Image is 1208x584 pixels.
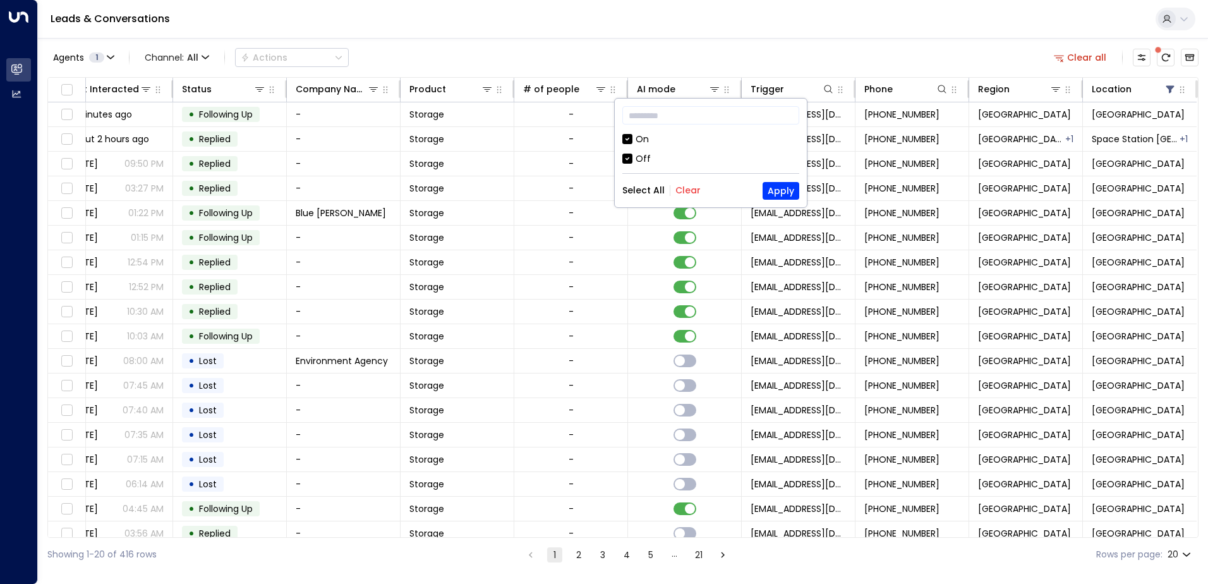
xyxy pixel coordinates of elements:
button: Archived Leads [1181,49,1199,66]
span: Space Station Stirchley [1092,182,1185,195]
span: Following Up [199,207,253,219]
span: Lost [199,379,217,392]
span: Birmingham [978,502,1071,515]
td: - [287,497,401,521]
div: - [569,231,574,244]
span: Toggle select row [59,501,75,517]
span: leads@space-station.co.uk [751,453,846,466]
span: Lost [199,478,217,490]
button: Select All [622,185,665,195]
td: - [287,250,401,274]
span: Replied [199,182,231,195]
p: 12:54 PM [128,256,164,269]
span: Space Station Stirchley [1092,429,1185,441]
span: Storage [409,379,444,392]
div: Space Station Stirchley [1180,133,1188,145]
div: • [188,104,195,125]
span: Environment Agency [296,355,388,367]
span: leads@space-station.co.uk [751,207,846,219]
span: Storage [409,182,444,195]
span: leads@space-station.co.uk [751,478,846,490]
span: Blue Peter [296,207,386,219]
div: Last Interacted [68,82,139,97]
span: +447802335048 [864,355,939,367]
span: Space Station Stirchley [1092,527,1185,540]
span: +447423109733 [864,404,939,417]
label: Rows per page: [1096,548,1163,561]
div: - [569,478,574,490]
span: Birmingham [978,527,1071,540]
span: Birmingham [978,429,1071,441]
span: +441216054778 [864,157,939,170]
span: Replied [199,305,231,318]
span: Space Station Stirchley [1092,404,1185,417]
span: Toggle select row [59,477,75,492]
span: Storage [409,256,444,269]
p: 07:35 AM [124,429,164,441]
span: leads@space-station.co.uk [751,281,846,293]
span: Space Station Stirchley [1092,207,1185,219]
span: Space Station Stirchley [1092,502,1185,515]
td: - [287,226,401,250]
span: Storage [409,157,444,170]
span: Birmingham [978,133,1064,145]
td: - [287,152,401,176]
span: Replied [199,133,231,145]
span: Birmingham [978,256,1071,269]
span: Lost [199,429,217,441]
div: • [188,449,195,470]
span: Toggle select row [59,205,75,221]
span: 1 [89,52,104,63]
span: Birmingham [978,281,1071,293]
span: leads@space-station.co.uk [751,256,846,269]
div: Location [1092,82,1132,97]
span: Storage [409,527,444,540]
div: Phone [864,82,893,97]
span: Replied [199,157,231,170]
div: Showing 1-20 of 416 rows [47,548,157,561]
div: Off [622,152,799,166]
span: Space Station Stirchley [1092,379,1185,392]
span: Toggle select row [59,230,75,246]
div: • [188,399,195,421]
span: Following Up [199,231,253,244]
span: Lost [199,355,217,367]
span: leads@space-station.co.uk [751,231,846,244]
div: Yorkshire [1065,133,1073,145]
div: - [569,379,574,392]
p: 12:52 PM [129,281,164,293]
div: Trigger [751,82,835,97]
span: Toggle select all [59,82,75,98]
a: Leads & Conversations [51,11,170,26]
button: Channel:All [140,49,214,66]
p: 08:00 AM [123,355,164,367]
div: - [569,133,574,145]
p: 07:15 AM [127,453,164,466]
p: 03:56 AM [124,527,164,540]
span: Following Up [199,108,253,121]
span: Space Station Stirchley [1092,305,1185,318]
span: leads@space-station.co.uk [751,305,846,318]
td: - [287,300,401,324]
span: 5 minutes ago [68,108,132,121]
span: Space Station Stirchley [1092,231,1185,244]
p: 10:30 AM [127,305,164,318]
span: Toggle select row [59,403,75,418]
span: Birmingham [978,231,1071,244]
div: - [569,305,574,318]
div: • [188,350,195,372]
div: • [188,227,195,248]
span: Lost [199,404,217,417]
div: Last Interacted [68,82,152,97]
div: • [188,128,195,150]
span: Replied [199,281,231,293]
div: Status [182,82,266,97]
div: Actions [241,52,287,63]
span: Toggle select row [59,156,75,172]
div: - [569,404,574,417]
button: Customize [1133,49,1151,66]
span: +447738369884 [864,231,939,244]
span: +447542303043 [864,478,939,490]
div: • [188,424,195,446]
span: Birmingham [978,453,1071,466]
